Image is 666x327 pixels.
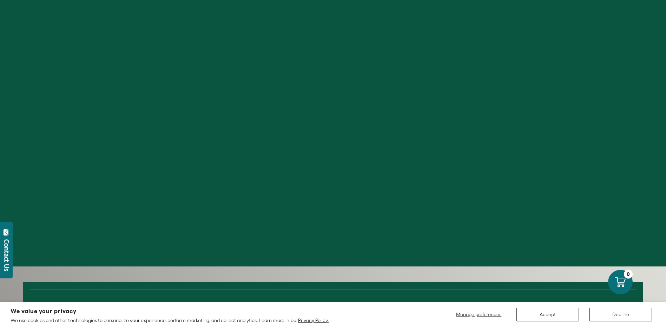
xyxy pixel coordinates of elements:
a: Privacy Policy. [298,318,329,323]
button: Accept [516,308,579,321]
button: Manage preferences [452,308,506,321]
span: Manage preferences [456,312,501,317]
p: We use cookies and other technologies to personalize your experience, perform marketing, and coll... [11,317,329,323]
div: 0 [624,270,633,279]
button: Decline [589,308,652,321]
h2: We value your privacy [11,308,329,314]
div: Contact Us [3,239,10,271]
